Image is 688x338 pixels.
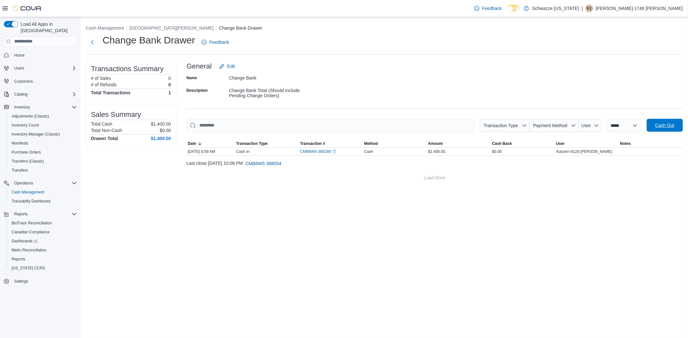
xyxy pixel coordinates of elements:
[9,197,77,205] span: Traceabilty Dashboard
[14,105,30,110] span: Inventory
[9,121,77,129] span: Inventory Count
[532,5,579,12] p: Schwazze [US_STATE]
[91,76,111,81] h6: # of Sales
[168,76,171,81] p: 0
[1,77,79,86] button: Customers
[199,36,232,49] a: Feedback
[9,121,42,129] a: Inventory Count
[186,157,683,170] div: Last close [DATE] 10:08 PM
[12,90,30,98] button: Catalog
[186,171,683,184] button: Load More
[91,82,116,87] h6: # of Refunds
[91,136,118,141] h4: Drawer Total
[245,160,281,167] span: CMB6W5-388054
[168,90,171,95] h4: 1
[6,219,79,228] button: BioTrack Reconciliation
[9,112,52,120] a: Adjustments (Classic)
[619,140,683,147] button: Notes
[12,230,50,235] span: Canadian Compliance
[12,51,77,59] span: Home
[1,51,79,60] button: Home
[6,139,79,148] button: Manifests
[12,90,77,98] span: Catalog
[12,77,77,85] span: Customers
[9,219,77,227] span: BioTrack Reconciliation
[227,63,235,70] span: Edit
[364,149,373,154] span: Cash
[86,36,99,49] button: Next
[9,255,77,263] span: Reports
[12,168,28,173] span: Transfers
[9,264,48,272] a: [US_STATE] CCRS
[12,150,41,155] span: Purchase Orders
[14,79,33,84] span: Customers
[91,90,131,95] h4: Total Transactions
[332,150,336,154] svg: External link
[9,112,77,120] span: Adjustments (Classic)
[12,78,35,85] a: Customers
[217,60,237,73] button: Edit
[9,166,77,174] span: Transfers
[4,48,77,303] nav: Complex example
[1,277,79,286] button: Settings
[9,188,47,196] a: Cash Management
[236,141,268,146] span: Transaction Type
[556,141,565,146] span: User
[91,65,164,73] h3: Transactions Summary
[12,114,49,119] span: Adjustments (Classic)
[6,197,79,206] button: Traceabilty Dashboard
[12,103,33,111] button: Inventory
[12,210,77,218] span: Reports
[9,130,77,138] span: Inventory Manager (Classic)
[12,141,28,146] span: Manifests
[13,5,42,12] img: Cova
[151,121,171,127] p: $1,400.00
[243,157,284,170] button: CMB6W5-388054
[6,188,79,197] button: Cash Management
[428,141,443,146] span: Amount
[620,141,631,146] span: Notes
[9,130,63,138] a: Inventory Manager (Classic)
[299,140,363,147] button: Transaction #
[1,90,79,99] button: Catalog
[186,88,208,93] label: Description
[12,103,77,111] span: Inventory
[424,174,445,181] span: Load More
[9,228,77,236] span: Canadian Compliance
[12,199,50,204] span: Traceabilty Dashboard
[364,141,378,146] span: Method
[1,103,79,112] button: Inventory
[492,141,512,146] span: Cash Back
[363,140,427,147] button: Method
[12,277,31,285] a: Settings
[91,128,122,133] h6: Total Non-Cash
[556,149,612,154] span: Autumn-4128 [PERSON_NAME]
[585,5,593,12] div: Katie-1748 Upton
[596,5,683,12] p: [PERSON_NAME]-1748 [PERSON_NAME]
[428,149,445,154] span: $1,400.00
[482,5,502,12] span: Feedback
[1,179,79,188] button: Operations
[582,5,583,12] p: |
[9,237,77,245] span: Dashboards
[186,148,235,155] div: [DATE] 8:59 AM
[427,140,491,147] button: Amount
[12,179,77,187] span: Operations
[6,255,79,264] button: Reports
[9,157,46,165] a: Transfers (Classic)
[9,246,49,254] a: Metrc Reconciliation
[484,123,518,128] span: Transaction Type
[6,264,79,273] button: [US_STATE] CCRS
[188,141,196,146] span: Date
[9,139,31,147] a: Manifests
[186,62,212,70] h3: General
[555,140,619,147] button: User
[14,211,28,217] span: Reports
[14,279,28,284] span: Settings
[6,166,79,175] button: Transfers
[9,188,77,196] span: Cash Management
[6,157,79,166] button: Transfers (Classic)
[86,25,124,31] button: Cash Management
[1,64,79,73] button: Users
